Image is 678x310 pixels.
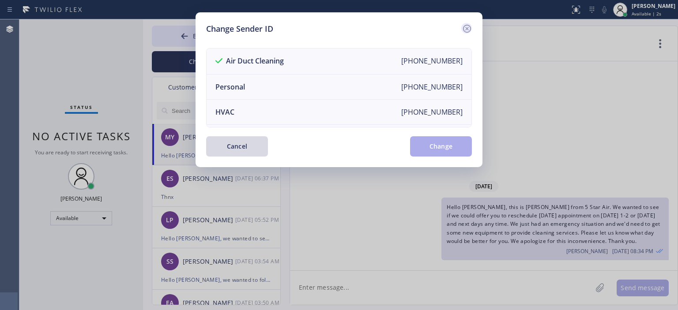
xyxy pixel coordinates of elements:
[410,136,472,157] button: Change
[401,56,463,67] div: [PHONE_NUMBER]
[206,136,268,157] button: Cancel
[215,56,284,67] div: Air Duct Cleaning
[401,107,463,117] div: [PHONE_NUMBER]
[215,82,245,92] div: Personal
[215,107,234,117] div: HVAC
[401,82,463,92] div: [PHONE_NUMBER]
[206,23,273,35] h5: Change Sender ID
